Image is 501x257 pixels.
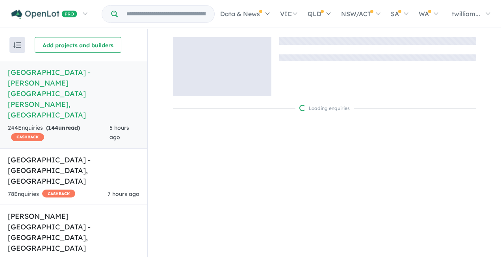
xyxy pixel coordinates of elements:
img: Openlot PRO Logo White [11,9,77,19]
strong: ( unread) [46,124,80,131]
div: Loading enquiries [299,104,350,112]
div: 78 Enquir ies [8,190,75,199]
span: 7 hours ago [108,190,139,197]
button: Add projects and builders [35,37,121,53]
img: sort.svg [13,42,21,48]
span: twilliam... [452,10,480,18]
span: CASHBACK [11,133,44,141]
h5: [PERSON_NAME][GEOGRAPHIC_DATA] - [GEOGRAPHIC_DATA] , [GEOGRAPHIC_DATA] [8,211,139,253]
input: Try estate name, suburb, builder or developer [119,6,213,22]
span: 5 hours ago [109,124,129,141]
h5: [GEOGRAPHIC_DATA] - [GEOGRAPHIC_DATA] , [GEOGRAPHIC_DATA] [8,155,139,186]
span: 144 [48,124,58,131]
div: 244 Enquir ies [8,123,109,142]
h5: [GEOGRAPHIC_DATA] - [PERSON_NAME][GEOGRAPHIC_DATA][PERSON_NAME] , [GEOGRAPHIC_DATA] [8,67,139,120]
span: CASHBACK [42,190,75,197]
